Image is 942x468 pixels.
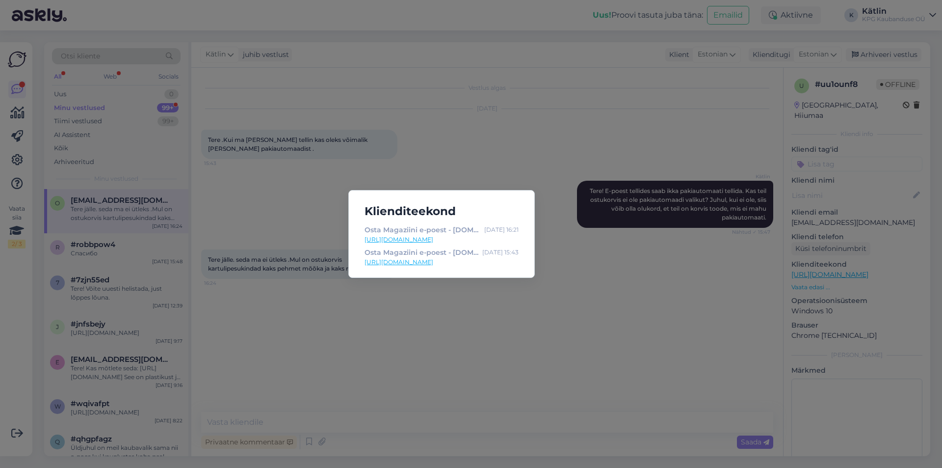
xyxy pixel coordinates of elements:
a: [URL][DOMAIN_NAME] [365,258,519,267]
h5: Klienditeekond [357,202,526,220]
div: Osta Magaziini e-poest - [DOMAIN_NAME] - E-pood : [365,247,478,258]
div: [DATE] 16:21 [484,224,519,235]
div: Osta Magaziini e-poest - [DOMAIN_NAME] - E-pood : [365,224,480,235]
div: [DATE] 15:43 [482,247,519,258]
a: [URL][DOMAIN_NAME] [365,235,519,244]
